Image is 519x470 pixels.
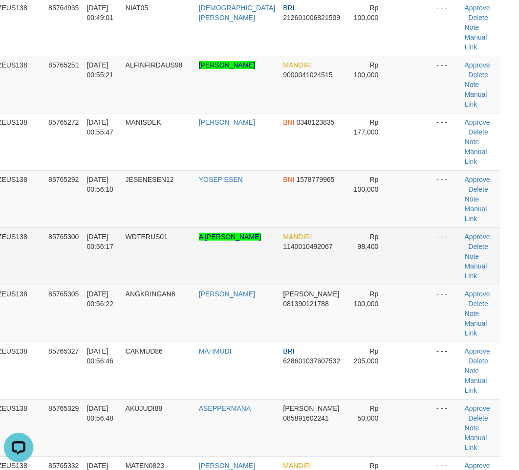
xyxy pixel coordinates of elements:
a: Delete [469,185,488,193]
a: Approve [465,290,490,298]
span: [DATE] 00:56:46 [86,347,113,365]
a: Approve [465,61,490,69]
span: [DATE] 00:56:22 [86,290,113,308]
span: Copy 1578779965 to clipboard [297,176,335,183]
a: [PERSON_NAME] [199,61,255,69]
a: Approve [465,118,490,126]
span: NIAT05 [126,4,148,12]
span: WDTERUS01 [126,233,168,241]
a: Note [465,367,479,375]
a: A [PERSON_NAME] [199,233,261,241]
span: 85765300 [48,233,79,241]
span: [DATE] 00:55:47 [86,118,113,136]
a: Delete [469,243,488,250]
a: [PERSON_NAME] [199,118,255,126]
a: Manual Link [465,377,487,394]
a: Approve [465,233,490,241]
span: [DATE] 00:55:21 [86,61,113,79]
a: Delete [469,300,488,308]
span: [DATE] 00:56:10 [86,176,113,193]
span: Copy 0348123835 to clipboard [297,118,335,126]
a: Note [465,81,479,89]
span: [DATE] 00:56:48 [86,404,113,422]
span: [PERSON_NAME] [283,290,339,298]
span: JESENESEN12 [126,176,174,183]
span: [PERSON_NAME] [283,404,339,412]
a: Manual Link [465,148,487,165]
a: Approve [465,347,490,355]
span: ANGKRINGAN8 [126,290,175,298]
span: MANDIRI [283,233,312,241]
span: 85765327 [48,347,79,355]
td: - - - [432,285,460,342]
a: Approve [465,462,490,470]
span: Rp 50,000 [358,404,379,422]
a: Note [465,252,479,260]
a: Approve [465,404,490,412]
a: Manual Link [465,262,487,280]
a: Manual Link [465,33,487,51]
span: 85765332 [48,462,79,470]
a: MAHMUDI [199,347,232,355]
span: BNI [283,118,294,126]
span: Rp 98,400 [358,233,379,250]
a: [DEMOGRAPHIC_DATA][PERSON_NAME] [199,4,276,22]
a: Approve [465,176,490,183]
span: 85765251 [48,61,79,69]
span: Copy 9000041024515 to clipboard [283,71,332,79]
a: Manual Link [465,205,487,223]
span: MANDIRI [283,61,312,69]
span: [DATE] 00:56:17 [86,233,113,250]
span: MANDIRI [283,462,312,470]
span: Rp 177,000 [354,118,379,136]
a: YOSEP ESEN [199,176,243,183]
span: 85765329 [48,404,79,412]
span: BRI [283,4,294,12]
span: BRI [283,347,294,355]
span: Copy 628601037607532 to clipboard [283,357,340,365]
span: Rp 100,000 [354,4,379,22]
a: Note [465,195,479,203]
span: Rp 100,000 [354,176,379,193]
span: 85765292 [48,176,79,183]
span: 85764935 [48,4,79,12]
span: MATEN0823 [126,462,164,470]
a: Manual Link [465,319,487,337]
a: Note [465,138,479,146]
a: ASEPPERMANA [199,404,251,412]
td: - - - [432,342,460,399]
a: Note [465,424,479,432]
button: Open LiveChat chat widget [4,4,33,33]
a: Manual Link [465,90,487,108]
span: AKUJUDI88 [126,404,162,412]
span: Copy 081390121788 to clipboard [283,300,328,308]
a: Delete [469,357,488,365]
a: Manual Link [465,434,487,451]
span: BNI [283,176,294,183]
span: Rp 205,000 [354,347,379,365]
span: Copy 1140010492067 to clipboard [283,243,332,250]
a: Delete [469,14,488,22]
span: Copy 085891602241 to clipboard [283,414,328,422]
span: 85765272 [48,118,79,126]
span: Rp 100,000 [354,61,379,79]
a: Delete [469,128,488,136]
span: Copy 212601006821509 to clipboard [283,14,340,22]
span: Rp 100,000 [354,290,379,308]
td: - - - [432,170,460,227]
td: - - - [432,113,460,170]
td: - - - [432,399,460,456]
span: ALFINFIRDAUS98 [126,61,183,69]
span: 85765305 [48,290,79,298]
a: Delete [469,414,488,422]
a: [PERSON_NAME] [199,290,255,298]
a: Approve [465,4,490,12]
a: Note [465,23,479,31]
a: [PERSON_NAME] [199,462,255,470]
span: [DATE] 00:49:01 [86,4,113,22]
span: CAKMUD86 [126,347,163,355]
span: MANISDEK [126,118,161,126]
a: Note [465,310,479,317]
a: Delete [469,71,488,79]
td: - - - [432,56,460,113]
